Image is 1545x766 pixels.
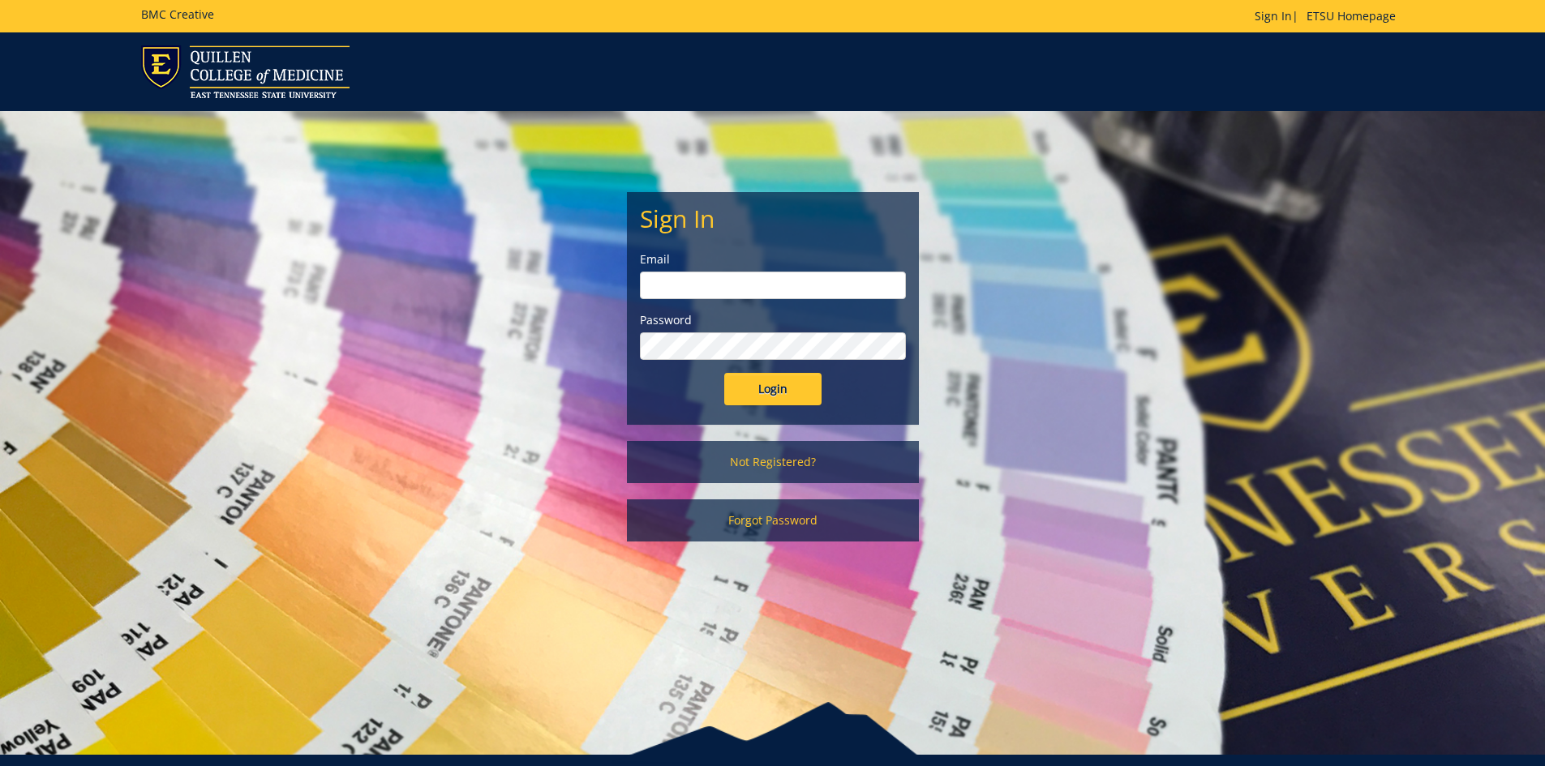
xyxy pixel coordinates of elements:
input: Login [724,373,822,405]
a: Forgot Password [627,499,919,541]
h5: BMC Creative [141,8,214,20]
label: Password [640,312,906,328]
img: ETSU logo [141,45,350,98]
p: | [1255,8,1404,24]
a: Not Registered? [627,441,919,483]
h2: Sign In [640,205,906,232]
a: Sign In [1255,8,1292,24]
label: Email [640,251,906,267]
a: ETSU Homepage [1298,8,1404,24]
